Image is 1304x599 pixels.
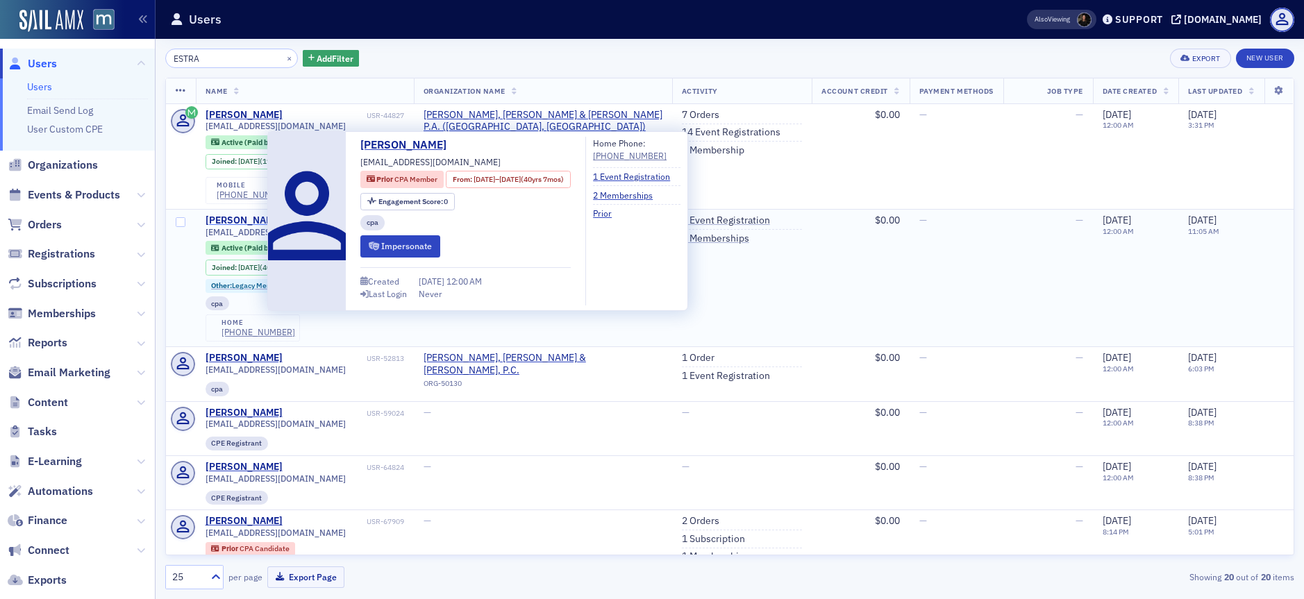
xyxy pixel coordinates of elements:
time: 6:03 PM [1188,364,1214,373]
time: 11:05 AM [1188,226,1219,236]
time: 8:38 PM [1188,418,1214,428]
a: Automations [8,484,93,499]
h1: Users [189,11,221,28]
span: — [682,460,689,473]
span: [DATE] [1188,406,1217,419]
span: Active (Paid by Org) [221,137,290,147]
span: Last Updated [1188,86,1242,96]
a: Tasks [8,424,57,439]
div: CPE Registrant [206,491,269,505]
a: [PERSON_NAME] [206,515,283,528]
time: 3:31 PM [1188,120,1214,130]
span: CPA Candidate [240,543,290,553]
a: Subscriptions [8,276,97,292]
span: [DATE] [499,174,521,184]
span: [DATE] [1103,406,1131,419]
div: Export [1192,55,1221,62]
a: Content [8,395,68,410]
a: Prior CPA Member [367,174,437,185]
a: User Custom CPE [27,123,103,135]
a: E-Learning [8,454,82,469]
span: Other : [211,280,232,290]
span: Organization Name [424,86,505,96]
div: home [221,319,295,327]
span: [EMAIL_ADDRESS][DOMAIN_NAME] [206,419,346,429]
span: Activity [682,86,718,96]
span: [DATE] [1103,351,1131,364]
a: 2 Memberships [593,189,663,201]
div: [PHONE_NUMBER] [593,149,667,162]
a: Other:Legacy Member [211,281,284,290]
span: Name [206,86,228,96]
span: — [682,406,689,419]
div: [PERSON_NAME] [206,352,283,364]
span: [DATE] [1103,214,1131,226]
a: 1 Order [682,352,714,364]
div: 25 [172,570,203,584]
time: 12:00 AM [1103,418,1134,428]
a: Events & Products [8,187,120,203]
strong: 20 [1258,571,1273,583]
a: Registrations [8,246,95,262]
button: [DOMAIN_NAME] [1171,15,1267,24]
div: Support [1115,13,1163,26]
button: Export [1170,49,1230,68]
a: Active (Paid by Org) CPA Member [211,137,333,146]
strong: 20 [1221,571,1236,583]
span: — [919,406,927,419]
a: [PERSON_NAME], [PERSON_NAME] & [PERSON_NAME], P.C. [424,352,662,376]
div: cpa [206,382,230,396]
div: Also [1035,15,1048,24]
div: Joined: 2006-07-10 00:00:00 [206,154,306,169]
div: Engagement Score: 0 [360,193,455,210]
span: Reports [28,335,67,351]
a: 2 Orders [682,515,719,528]
span: [EMAIL_ADDRESS][DOMAIN_NAME] [360,155,501,168]
span: Job Type [1047,86,1083,96]
span: — [424,460,431,473]
span: [EMAIL_ADDRESS][DOMAIN_NAME] [206,364,346,375]
span: $0.00 [875,351,900,364]
a: Connect [8,543,69,558]
div: 0 [378,198,449,205]
span: Engagement Score : [378,196,444,206]
span: Finance [28,513,67,528]
div: Other: [206,279,291,293]
div: Created [368,278,399,285]
span: Payment Methods [919,86,994,96]
span: [DATE] [1188,351,1217,364]
a: [PERSON_NAME] [206,214,283,227]
label: per page [228,571,262,583]
span: Exports [28,573,67,588]
time: 8:14 PM [1103,527,1129,537]
a: Reports [8,335,67,351]
span: Profile [1270,8,1294,32]
span: Date Created [1103,86,1157,96]
a: View Homepage [83,9,115,33]
span: Organizations [28,158,98,173]
span: Viewing [1035,15,1070,24]
a: [PERSON_NAME] [206,407,283,419]
span: Lauren McDonough [1077,12,1092,27]
a: 1 Membership [682,550,744,563]
div: Prior: Prior: CPA Member [360,171,444,188]
a: Email Marketing [8,365,110,380]
span: — [919,214,927,226]
a: 1 Event Registration [593,170,680,183]
a: SailAMX [19,10,83,32]
span: — [919,351,927,364]
a: [PERSON_NAME], [PERSON_NAME] & [PERSON_NAME] P.A. ([GEOGRAPHIC_DATA], [GEOGRAPHIC_DATA]) [424,109,662,133]
span: Joined : [212,263,238,272]
span: [DATE] [1188,214,1217,226]
a: 1 Event Registration [682,370,770,382]
span: [DATE] [1103,460,1131,473]
a: Orders [8,217,62,233]
a: [PERSON_NAME] [206,109,283,121]
a: Email Send Log [27,104,93,117]
div: USR-52813 [285,354,404,363]
div: Joined: 1984-11-12 00:00:00 [206,260,310,275]
button: Impersonate [360,235,440,257]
